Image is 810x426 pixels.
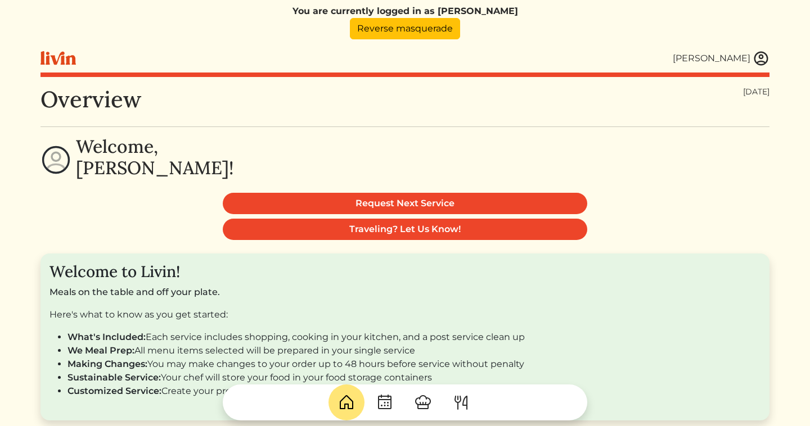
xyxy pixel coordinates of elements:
span: Making Changes: [67,359,147,369]
span: Sustainable Service: [67,372,161,383]
p: Here's what to know as you get started: [49,308,760,321]
img: ChefHat-a374fb509e4f37eb0702ca99f5f64f3b6956810f32a249b33092029f8484b388.svg [414,393,432,411]
a: Reverse masquerade [350,18,460,39]
img: ForkKnife-55491504ffdb50bab0c1e09e7649658475375261d09fd45db06cec23bce548bf.svg [452,393,470,411]
img: profile-circle-6dcd711754eaac681cb4e5fa6e5947ecf152da99a3a386d1f417117c42b37ef2.svg [40,144,71,175]
h2: Welcome, [PERSON_NAME]! [76,136,233,179]
img: livin-logo-a0d97d1a881af30f6274990eb6222085a2533c92bbd1e4f22c21b4f0d0e3210c.svg [40,51,76,65]
li: Each service includes shopping, cooking in your kitchen, and a post service clean up [67,330,760,344]
div: [PERSON_NAME] [673,52,750,65]
img: CalendarDots-5bcf9d9080389f2a281d69619e1c85352834be518fbc73d9501aef674afc0d57.svg [376,393,394,411]
span: What's Included: [67,332,146,342]
div: [DATE] [743,86,769,98]
li: Your chef will store your food in your food storage containers [67,371,760,384]
a: Request Next Service [223,193,587,214]
li: All menu items selected will be prepared in your single service [67,344,760,357]
h1: Overview [40,86,141,113]
a: Traveling? Let Us Know! [223,219,587,240]
img: House-9bf13187bcbb5817f509fe5e7408150f90897510c4275e13d0d5fca38e0b5951.svg [337,393,355,411]
img: user_account-e6e16d2ec92f44fc35f99ef0dc9cddf60790bfa021a6ecb1c896eb5d2907b31c.svg [753,50,769,67]
li: You may make changes to your order up to 48 hours before service without penalty [67,357,760,371]
span: We Meal Prep: [67,345,134,356]
p: Meals on the table and off your plate. [49,285,760,299]
h3: Welcome to Livin! [49,262,760,282]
